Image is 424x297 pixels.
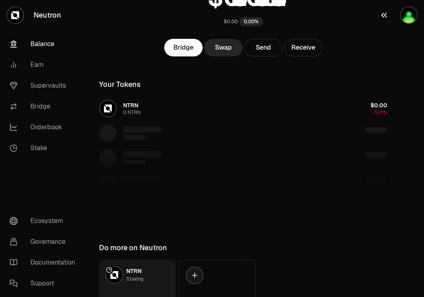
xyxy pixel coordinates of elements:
[239,17,263,26] div: 0.00%
[244,39,283,56] button: Send
[3,96,86,117] a: Bridge
[3,138,86,159] a: Stake
[106,267,122,283] img: NTRN Logo
[99,79,141,90] div: Your Tokens
[3,211,86,231] a: Ecosystem
[99,242,167,253] div: Do more on Neutron
[126,275,143,283] div: Staking
[3,231,86,252] a: Governance
[3,273,86,294] a: Support
[3,75,86,96] a: Supervaults
[224,18,238,25] div: $0.00
[164,39,203,56] a: Bridge
[3,252,86,273] a: Documentation
[284,39,322,56] button: Receive
[204,39,243,56] a: Swap
[3,34,86,54] a: Balance
[3,117,86,138] a: Orderbook
[401,7,417,23] img: Luna Staking
[3,54,86,75] a: Earn
[126,267,141,275] span: NTRN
